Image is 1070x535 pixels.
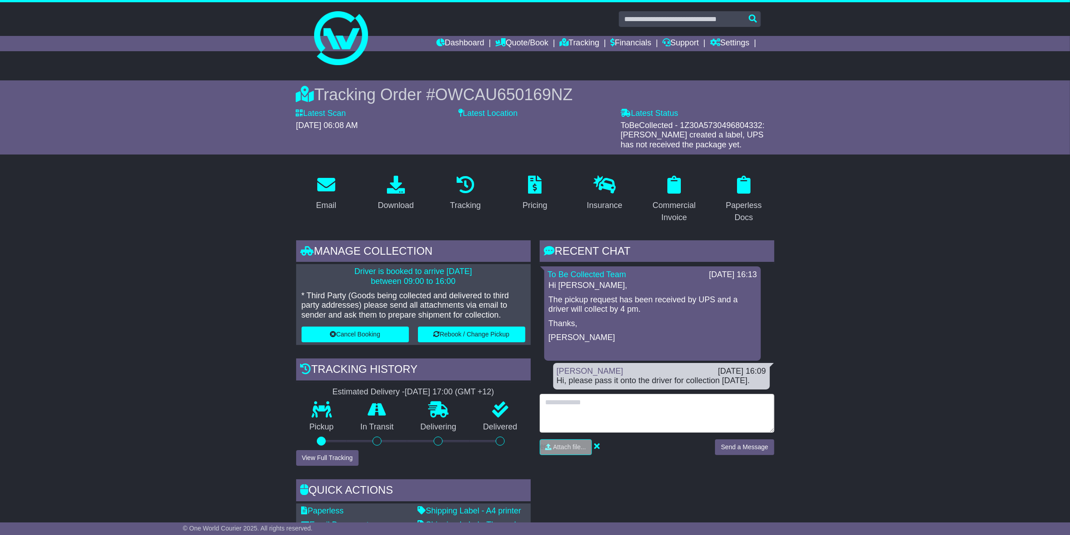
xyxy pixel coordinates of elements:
div: RECENT CHAT [540,240,774,265]
button: View Full Tracking [296,450,359,466]
span: ToBeCollected - 1Z30A5730496804332: [PERSON_NAME] created a label, UPS has not received the packa... [621,121,764,149]
a: Insurance [581,172,628,215]
button: Send a Message [715,439,774,455]
div: [DATE] 16:13 [709,270,757,280]
div: Tracking Order # [296,85,774,104]
a: Settings [710,36,750,51]
button: Cancel Booking [302,327,409,342]
p: Driver is booked to arrive [DATE] between 09:00 to 16:00 [302,267,525,286]
p: Delivering [407,422,470,432]
div: Pricing [523,199,547,212]
a: Paperless [302,506,344,515]
a: Pricing [517,172,553,215]
a: Shipping Label - A4 printer [418,506,521,515]
label: Latest Location [458,109,518,119]
label: Latest Status [621,109,678,119]
a: Quote/Book [495,36,548,51]
label: Latest Scan [296,109,346,119]
a: Tracking [559,36,599,51]
div: Quick Actions [296,479,531,504]
a: [PERSON_NAME] [557,367,623,376]
div: Tracking history [296,358,531,383]
a: To Be Collected Team [548,270,626,279]
a: Dashboard [436,36,484,51]
p: * Third Party (Goods being collected and delivered to third party addresses) please send all atta... [302,291,525,320]
div: Email [316,199,336,212]
div: Insurance [587,199,622,212]
span: OWCAU650169NZ [435,85,573,104]
a: Financials [610,36,651,51]
a: Tracking [444,172,486,215]
div: Tracking [450,199,480,212]
div: Paperless Docs [719,199,768,224]
p: [PERSON_NAME] [549,333,756,343]
a: Email Documents [302,520,373,529]
a: Paperless Docs [714,172,774,227]
a: Email [310,172,342,215]
div: Estimated Delivery - [296,387,531,397]
span: © One World Courier 2025. All rights reserved. [183,525,313,532]
p: Hi [PERSON_NAME], [549,281,756,291]
button: Rebook / Change Pickup [418,327,525,342]
p: In Transit [347,422,407,432]
div: Manage collection [296,240,531,265]
a: Download [372,172,420,215]
div: Download [378,199,414,212]
div: [DATE] 17:00 (GMT +12) [405,387,494,397]
p: The pickup request has been received by UPS and a driver will collect by 4 pm. [549,295,756,314]
p: Pickup [296,422,347,432]
div: [DATE] 16:09 [718,367,766,376]
div: Hi, please pass it onto the driver for collection [DATE]. [557,376,766,386]
a: Support [662,36,699,51]
div: Commercial Invoice [650,199,699,224]
span: [DATE] 06:08 AM [296,121,358,130]
p: Delivered [470,422,531,432]
a: Commercial Invoice [644,172,705,227]
p: Thanks, [549,319,756,329]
